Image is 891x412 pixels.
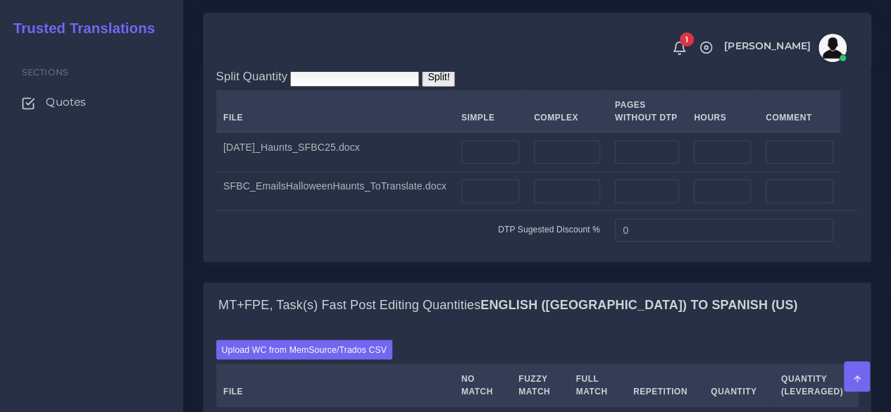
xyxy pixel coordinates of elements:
span: [PERSON_NAME] [724,41,811,51]
a: Quotes [11,87,173,117]
th: Simple [454,91,526,132]
th: Full Match [568,364,625,406]
div: MT+FPE, Task(s) Fast Post Editing QuantitiesEnglish ([GEOGRAPHIC_DATA]) TO Spanish (US) [204,282,871,327]
th: Quantity [704,364,774,406]
span: Sections [22,67,68,77]
th: Hours [687,91,759,132]
td: SFBC_EmailsHalloweenHaunts_ToTranslate.docx [216,171,454,211]
label: Upload WC from MemSource/Trados CSV [216,339,393,358]
span: 1 [680,32,694,46]
img: avatar [818,34,847,62]
th: Quantity (Leveraged) [773,364,858,406]
span: Quotes [46,94,86,110]
input: Split! [422,68,455,87]
th: Complex [527,91,608,132]
th: File [216,91,454,132]
th: Comment [759,91,841,132]
td: [DATE]_Haunts_SFBC25.docx [216,132,454,171]
a: 1 [667,40,692,56]
th: No Match [454,364,511,406]
h2: Trusted Translations [4,20,155,37]
div: DTP Recreation, Task(s) DTP Recreation QuantitiesEnglish ([GEOGRAPHIC_DATA]) TO Spanish (US) [204,55,871,261]
a: Trusted Translations [4,17,155,40]
b: English ([GEOGRAPHIC_DATA]) TO Spanish (US) [480,297,797,311]
h4: MT+FPE, Task(s) Fast Post Editing Quantities [218,297,797,313]
th: Fuzzy Match [511,364,568,406]
label: Split Quantity [216,68,288,85]
th: File [216,364,454,406]
th: Repetition [625,364,703,406]
label: DTP Sugested Discount % [498,223,600,235]
th: Pages Without DTP [607,91,686,132]
a: [PERSON_NAME]avatar [717,34,852,62]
